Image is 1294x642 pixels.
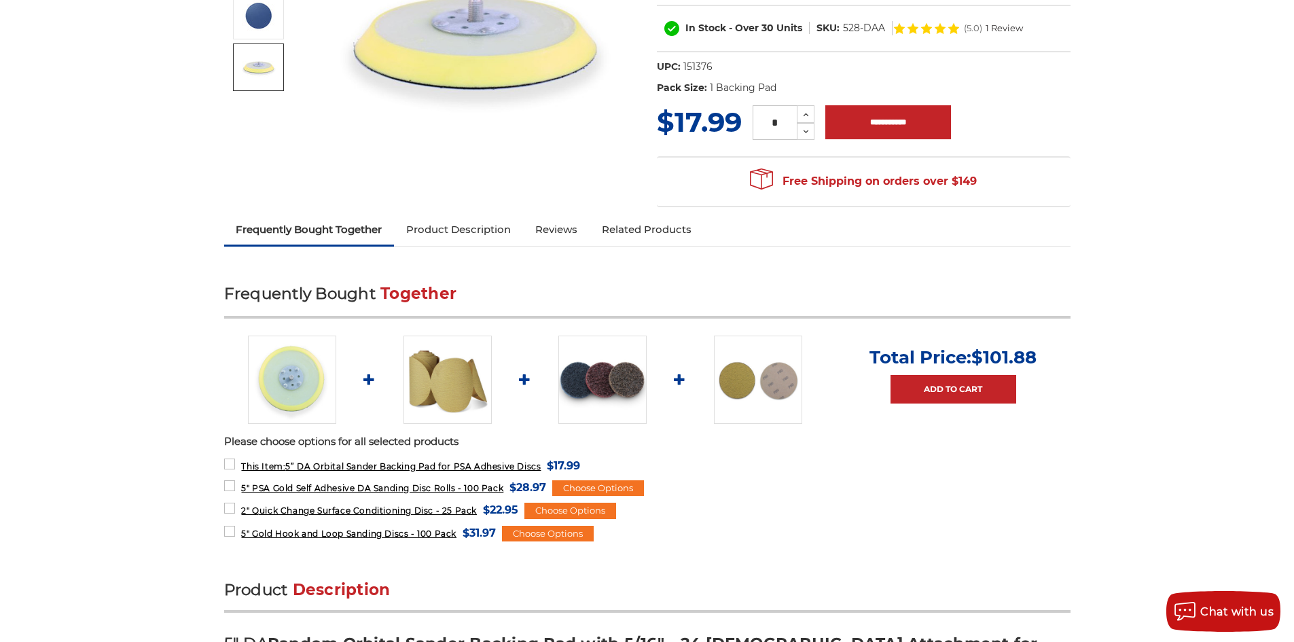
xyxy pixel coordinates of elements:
[224,284,376,303] span: Frequently Bought
[971,346,1037,368] span: $101.88
[241,529,456,539] span: 5" Gold Hook and Loop Sanding Discs - 100 Pack
[891,375,1016,404] a: Add to Cart
[241,483,503,493] span: 5" PSA Gold Self Adhesive DA Sanding Disc Rolls - 100 Pack
[502,526,594,542] div: Choose Options
[241,505,477,516] span: 2" Quick Change Surface Conditioning Disc - 25 Pack
[1200,605,1274,618] span: Chat with us
[242,50,276,84] img: 5” DA Orbital Sander Backing Pad for PSA Adhesive Discs
[483,501,518,519] span: $22.95
[710,81,776,95] dd: 1 Backing Pad
[523,215,590,245] a: Reviews
[657,60,681,74] dt: UPC:
[241,461,541,471] span: 5” DA Orbital Sander Backing Pad for PSA Adhesive Discs
[750,168,977,195] span: Free Shipping on orders over $149
[843,21,885,35] dd: 528-DAA
[657,81,707,95] dt: Pack Size:
[224,580,288,599] span: Product
[463,524,496,542] span: $31.97
[776,22,802,34] span: Units
[816,21,840,35] dt: SKU:
[685,22,726,34] span: In Stock
[590,215,704,245] a: Related Products
[241,461,285,471] strong: This Item:
[683,60,713,74] dd: 151376
[394,215,523,245] a: Product Description
[869,346,1037,368] p: Total Price:
[1166,591,1280,632] button: Chat with us
[224,215,395,245] a: Frequently Bought Together
[761,22,774,34] span: 30
[248,336,336,424] img: 5” DA Orbital Sander Backing Pad for PSA Adhesive Discs
[657,105,742,139] span: $17.99
[293,580,391,599] span: Description
[552,480,644,497] div: Choose Options
[509,478,546,497] span: $28.97
[524,503,616,519] div: Choose Options
[729,22,759,34] span: - Over
[964,24,982,33] span: (5.0)
[547,457,580,475] span: $17.99
[380,284,456,303] span: Together
[224,434,1071,450] p: Please choose options for all selected products
[986,24,1023,33] span: 1 Review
